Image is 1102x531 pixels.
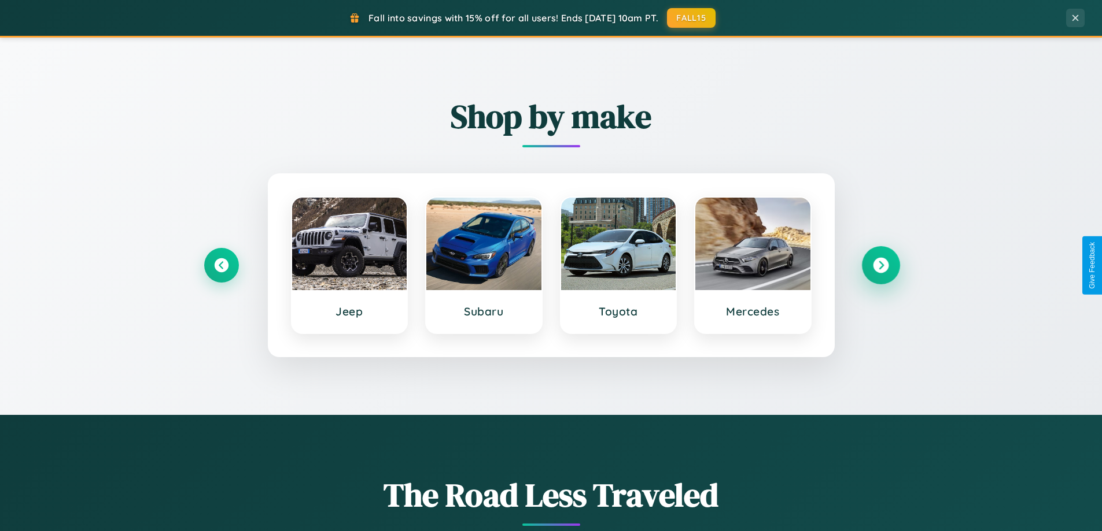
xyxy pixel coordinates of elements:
[1088,242,1096,289] div: Give Feedback
[707,305,799,318] h3: Mercedes
[667,8,716,28] button: FALL15
[438,305,530,318] h3: Subaru
[368,12,658,24] span: Fall into savings with 15% off for all users! Ends [DATE] 10am PT.
[573,305,665,318] h3: Toyota
[204,94,898,139] h2: Shop by make
[204,473,898,517] h1: The Road Less Traveled
[304,305,396,318] h3: Jeep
